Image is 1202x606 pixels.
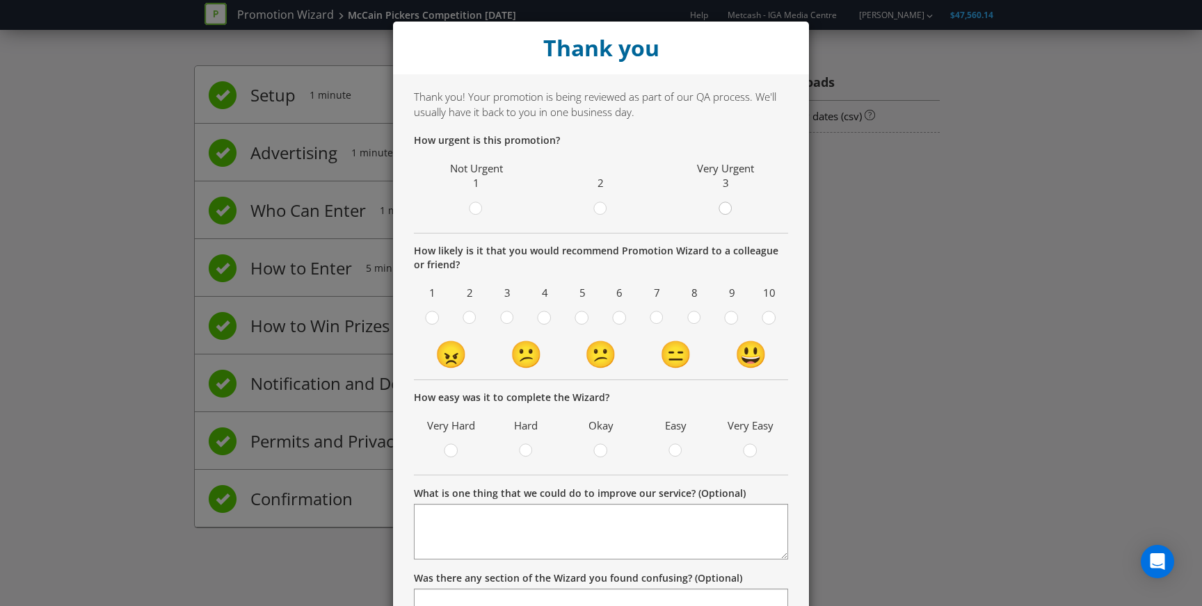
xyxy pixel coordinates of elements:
td: 😠 [414,335,489,372]
p: How likely is it that you would recommend Promotion Wizard to a colleague or friend? [414,244,788,272]
div: Close [393,22,809,74]
span: 1 [473,176,479,190]
td: 😕 [489,335,564,372]
label: What is one thing that we could do to improve our service? (Optional) [414,486,746,500]
span: 1 [417,282,448,304]
p: How urgent is this promotion? [414,133,788,147]
span: 2 [598,176,604,190]
span: 7 [642,282,673,304]
td: 😕 [563,335,639,372]
td: 😑 [639,335,714,372]
span: 4 [529,282,560,304]
span: Hard [496,415,557,436]
span: 3 [492,282,523,304]
span: Very Easy [720,415,781,436]
span: Very Hard [421,415,482,436]
strong: Thank you [543,33,659,63]
span: Easy [646,415,707,436]
td: 😃 [713,335,788,372]
span: 5 [567,282,598,304]
span: 8 [680,282,710,304]
span: 10 [754,282,785,304]
span: Thank you! Your promotion is being reviewed as part of our QA process. We'll usually have it back... [414,90,776,118]
label: Was there any section of the Wizard you found confusing? (Optional) [414,571,742,585]
span: Very Urgent [697,161,754,175]
p: How easy was it to complete the Wizard? [414,391,788,404]
span: 9 [716,282,747,304]
span: 3 [723,176,729,190]
span: 2 [455,282,486,304]
div: Open Intercom Messenger [1141,545,1174,578]
span: 6 [604,282,635,304]
span: Okay [570,415,632,436]
span: Not Urgent [450,161,503,175]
